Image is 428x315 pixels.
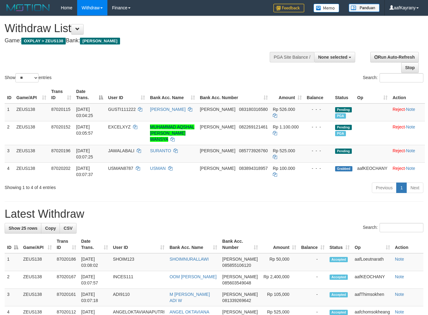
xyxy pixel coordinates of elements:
td: 2 [5,121,14,145]
span: CSV [64,226,73,231]
span: None selected [318,55,347,60]
span: Marked by aafchomsokheang [335,131,346,136]
label: Show entries [5,73,52,82]
span: Rp 1.100.000 [273,124,299,129]
a: [PERSON_NAME] [150,107,185,112]
td: 87020186 [54,253,79,271]
th: Op: activate to sort column ascending [355,86,390,103]
span: [DATE] 03:04:25 [76,107,93,118]
div: Showing 1 to 4 of 4 entries [5,182,174,191]
td: SHOIM123 [110,253,167,271]
span: Copy 083894318957 to clipboard [239,166,268,171]
input: Search: [380,223,423,232]
img: Feedback.jpg [273,4,304,12]
th: Date Trans.: activate to sort column ascending [79,236,110,253]
th: User ID: activate to sort column ascending [106,86,148,103]
span: EXCELXYZ [108,124,131,129]
td: aafKEOCHANY [355,162,390,180]
a: Note [395,292,404,297]
a: SHOIMNURALLAWI [169,257,209,262]
th: Amount: activate to sort column ascending [270,86,304,103]
span: Copy 081339269642 to clipboard [222,298,251,303]
span: Copy 085603549048 to clipboard [222,280,251,285]
a: Reject [393,107,405,112]
span: USMAN8787 [108,166,133,171]
a: Next [406,183,423,193]
div: - - - [307,165,330,171]
a: 1 [396,183,407,193]
h1: Latest Withdraw [5,208,423,220]
span: 87020196 [51,148,70,153]
td: 87020167 [54,271,79,289]
img: panduan.png [349,4,380,12]
span: [PERSON_NAME] [222,257,258,262]
th: Game/API: activate to sort column ascending [14,86,49,103]
select: Showentries [15,73,39,82]
a: USMAN [150,166,166,171]
td: Rp 2,400,000 [260,271,299,289]
a: Reject [393,124,405,129]
span: [PERSON_NAME] [80,38,120,44]
a: Reject [393,166,405,171]
th: Trans ID: activate to sort column ascending [49,86,74,103]
td: · [390,162,425,180]
span: OXPLAY > ZEUS138 [21,38,66,44]
span: [PERSON_NAME] [200,148,235,153]
button: None selected [314,52,355,62]
a: Note [395,274,404,279]
span: Pending [335,107,352,112]
a: Reject [393,148,405,153]
td: [DATE] 03:08:02 [79,253,110,271]
th: User ID: activate to sort column ascending [110,236,167,253]
h1: Withdraw List [5,22,279,35]
span: [DATE] 03:07:25 [76,148,93,159]
a: Note [395,309,404,314]
td: · [390,103,425,121]
span: [PERSON_NAME] [200,166,235,171]
th: Action [393,236,423,253]
td: Rp 50,000 [260,253,299,271]
td: ZEUS138 [14,103,49,121]
th: Amount: activate to sort column ascending [260,236,299,253]
span: 87020115 [51,107,70,112]
td: ZEUS138 [21,253,54,271]
span: Accepted [330,292,348,297]
span: Copy 082269121461 to clipboard [239,124,268,129]
td: ZEUS138 [21,271,54,289]
img: Button%20Memo.svg [314,4,339,12]
td: aafKEOCHANY [352,271,392,289]
a: Run Auto-Refresh [370,52,419,62]
td: 87020161 [54,289,79,306]
span: Rp 525.000 [273,148,295,153]
span: Copy 085855106120 to clipboard [222,263,251,268]
span: JAWALABALI [108,148,134,153]
div: - - - [307,148,330,154]
th: Bank Acc. Name: activate to sort column ascending [167,236,220,253]
input: Search: [380,73,423,82]
a: OOM [PERSON_NAME] [169,274,216,279]
a: Previous [372,183,397,193]
span: [DATE] 03:07:37 [76,166,93,177]
a: Copy [41,223,60,233]
a: MUHAMMAD AQSHAL [PERSON_NAME] WANSYA [150,124,194,142]
span: [DATE] 03:05:57 [76,124,93,136]
th: Action [390,86,425,103]
th: Balance: activate to sort column ascending [299,236,327,253]
span: 87020202 [51,166,70,171]
td: 1 [5,103,14,121]
span: [PERSON_NAME] [222,292,258,297]
span: [PERSON_NAME] [200,107,235,112]
a: Note [395,257,404,262]
th: Status: activate to sort column ascending [327,236,352,253]
td: · [390,121,425,145]
th: Balance [304,86,333,103]
th: Bank Acc. Number: activate to sort column ascending [197,86,270,103]
td: 4 [5,162,14,180]
th: ID [5,86,14,103]
th: ID: activate to sort column descending [5,236,21,253]
th: Game/API: activate to sort column ascending [21,236,54,253]
td: Rp 105,000 [260,289,299,306]
td: ZEUS138 [14,145,49,162]
a: CSV [60,223,77,233]
span: Copy 083180316580 to clipboard [239,107,268,112]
